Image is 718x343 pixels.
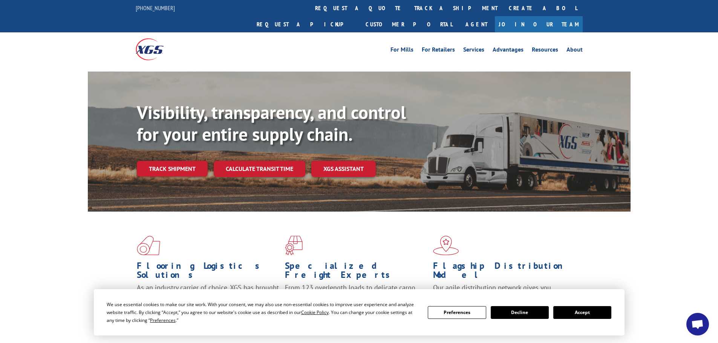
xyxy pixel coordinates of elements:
[493,47,524,55] a: Advantages
[433,283,572,301] span: Our agile distribution network gives you nationwide inventory management on demand.
[433,236,459,255] img: xgs-icon-flagship-distribution-model-red
[251,16,360,32] a: Request a pickup
[422,47,455,55] a: For Retailers
[214,161,305,177] a: Calculate transit time
[566,47,583,55] a: About
[311,161,376,177] a: XGS ASSISTANT
[137,161,208,177] a: Track shipment
[301,309,329,316] span: Cookie Policy
[495,16,583,32] a: Join Our Team
[390,47,413,55] a: For Mills
[136,4,175,12] a: [PHONE_NUMBER]
[137,236,160,255] img: xgs-icon-total-supply-chain-intelligence-red
[491,306,549,319] button: Decline
[458,16,495,32] a: Agent
[137,101,406,146] b: Visibility, transparency, and control for your entire supply chain.
[285,261,427,283] h1: Specialized Freight Experts
[428,306,486,319] button: Preferences
[107,300,419,324] div: We use essential cookies to make our site work. With your consent, we may also use non-essential ...
[150,317,176,323] span: Preferences
[94,289,625,335] div: Cookie Consent Prompt
[285,236,303,255] img: xgs-icon-focused-on-flooring-red
[360,16,458,32] a: Customer Portal
[553,306,611,319] button: Accept
[463,47,484,55] a: Services
[686,313,709,335] a: Open chat
[433,261,576,283] h1: Flagship Distribution Model
[285,283,427,317] p: From 123 overlength loads to delicate cargo, our experienced staff knows the best way to move you...
[137,283,279,310] span: As an industry carrier of choice, XGS has brought innovation and dedication to flooring logistics...
[137,261,279,283] h1: Flooring Logistics Solutions
[532,47,558,55] a: Resources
